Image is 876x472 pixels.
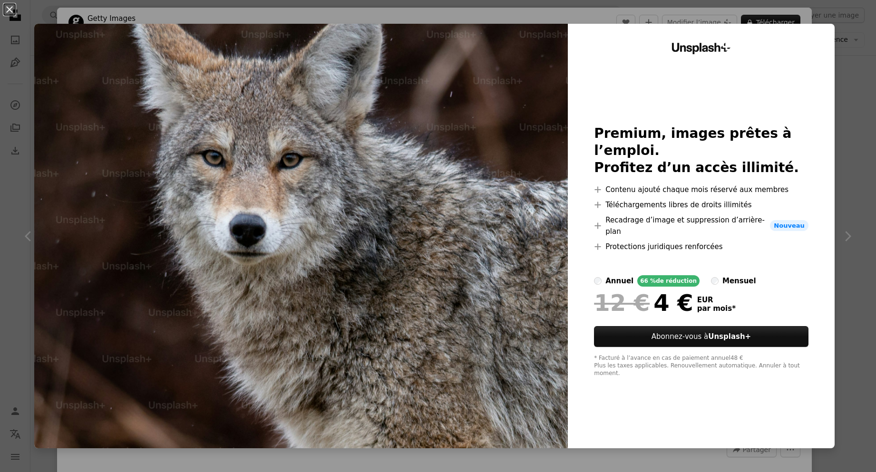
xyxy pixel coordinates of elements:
button: Abonnez-vous àUnsplash+ [594,326,808,347]
li: Recadrage d’image et suppression d’arrière-plan [594,214,808,237]
div: * Facturé à l’avance en cas de paiement annuel 48 € Plus les taxes applicables. Renouvellement au... [594,355,808,377]
div: 66 % de réduction [637,275,700,287]
span: EUR [697,296,736,304]
li: Protections juridiques renforcées [594,241,808,252]
div: 4 € [594,290,693,315]
input: mensuel [711,277,719,285]
h2: Premium, images prêtes à l’emploi. Profitez d’un accès illimité. [594,125,808,176]
div: mensuel [722,275,756,287]
span: Nouveau [770,220,808,231]
input: annuel66 %de réduction [594,277,602,285]
span: par mois * [697,304,736,313]
li: Contenu ajouté chaque mois réservé aux membres [594,184,808,195]
span: 12 € [594,290,650,315]
div: annuel [605,275,633,287]
li: Téléchargements libres de droits illimités [594,199,808,211]
strong: Unsplash+ [708,332,751,341]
